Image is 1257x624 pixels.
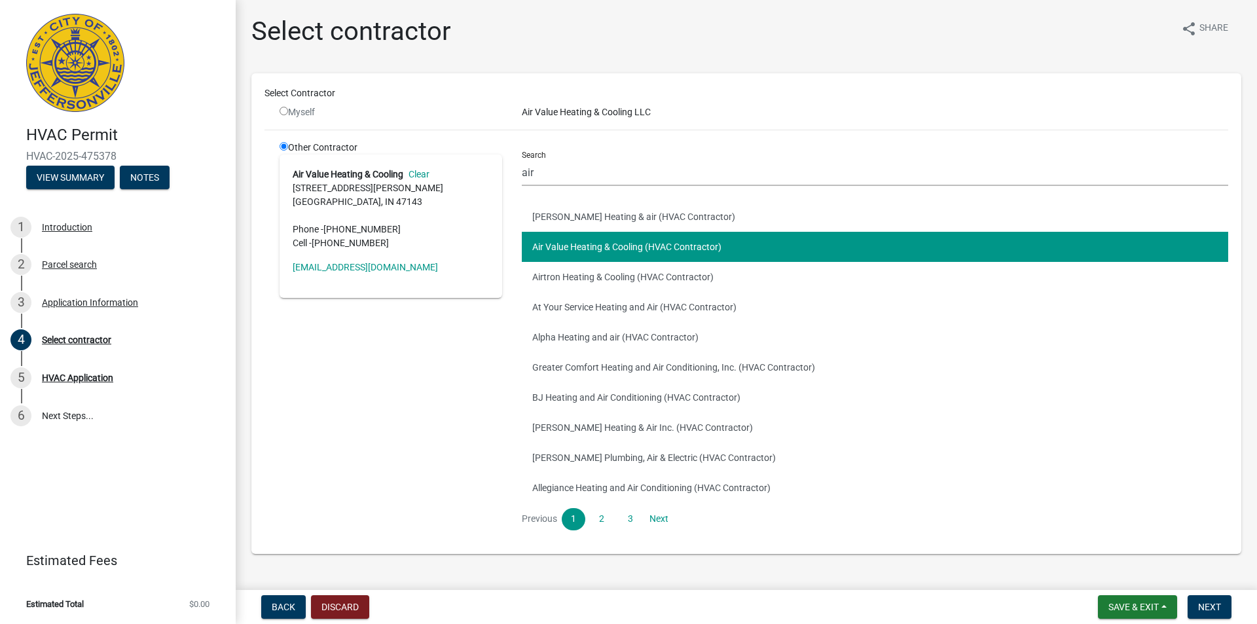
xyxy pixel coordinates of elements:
[403,169,429,179] a: Clear
[42,260,97,269] div: Parcel search
[293,238,312,248] abbr: Cell -
[522,322,1228,352] button: Alpha Heating and air (HVAC Contractor)
[522,443,1228,473] button: [PERSON_NAME] Plumbing, Air & Electric (HVAC Contractor)
[293,224,323,234] abbr: Phone -
[1098,595,1177,619] button: Save & Exit
[312,238,389,248] span: [PHONE_NUMBER]
[522,232,1228,262] button: Air Value Heating & Cooling (HVAC Contractor)
[522,292,1228,322] button: At Your Service Heating and Air (HVAC Contractor)
[293,262,438,272] a: [EMAIL_ADDRESS][DOMAIN_NAME]
[280,105,502,119] div: Myself
[1198,602,1221,612] span: Next
[26,600,84,608] span: Estimated Total
[255,86,1238,100] div: Select Contractor
[323,224,401,234] span: [PHONE_NUMBER]
[1171,16,1239,41] button: shareShare
[522,508,1228,530] nav: Page navigation
[10,217,31,238] div: 1
[42,223,92,232] div: Introduction
[189,600,209,608] span: $0.00
[10,547,215,574] a: Estimated Fees
[120,173,170,183] wm-modal-confirm: Notes
[251,16,451,47] h1: Select contractor
[1188,595,1231,619] button: Next
[42,335,111,344] div: Select contractor
[590,508,613,530] a: 2
[272,602,295,612] span: Back
[26,126,225,145] h4: HVAC Permit
[10,405,31,426] div: 6
[26,150,209,162] span: HVAC-2025-475378
[42,298,138,307] div: Application Information
[26,166,115,189] button: View Summary
[10,254,31,275] div: 2
[26,173,115,183] wm-modal-confirm: Summary
[522,413,1228,443] button: [PERSON_NAME] Heating & Air Inc. (HVAC Contractor)
[522,352,1228,382] button: Greater Comfort Heating and Air Conditioning, Inc. (HVAC Contractor)
[26,14,124,112] img: City of Jeffersonville, Indiana
[293,168,489,250] address: [STREET_ADDRESS][PERSON_NAME] [GEOGRAPHIC_DATA], IN 47143
[522,382,1228,413] button: BJ Heating and Air Conditioning (HVAC Contractor)
[10,367,31,388] div: 5
[311,595,369,619] button: Discard
[619,508,642,530] a: 3
[10,292,31,313] div: 3
[10,329,31,350] div: 4
[562,508,585,530] a: 1
[1199,21,1228,37] span: Share
[42,373,113,382] div: HVAC Application
[1181,21,1197,37] i: share
[522,262,1228,292] button: Airtron Heating & Cooling (HVAC Contractor)
[270,141,512,541] div: Other Contractor
[512,105,1238,119] div: Air Value Heating & Cooling LLC
[293,169,403,179] strong: Air Value Heating & Cooling
[522,473,1228,503] button: Allegiance Heating and Air Conditioning (HVAC Contractor)
[120,166,170,189] button: Notes
[261,595,306,619] button: Back
[522,159,1228,186] input: Search...
[522,202,1228,232] button: [PERSON_NAME] Heating & air (HVAC Contractor)
[647,508,670,530] a: Next
[1108,602,1159,612] span: Save & Exit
